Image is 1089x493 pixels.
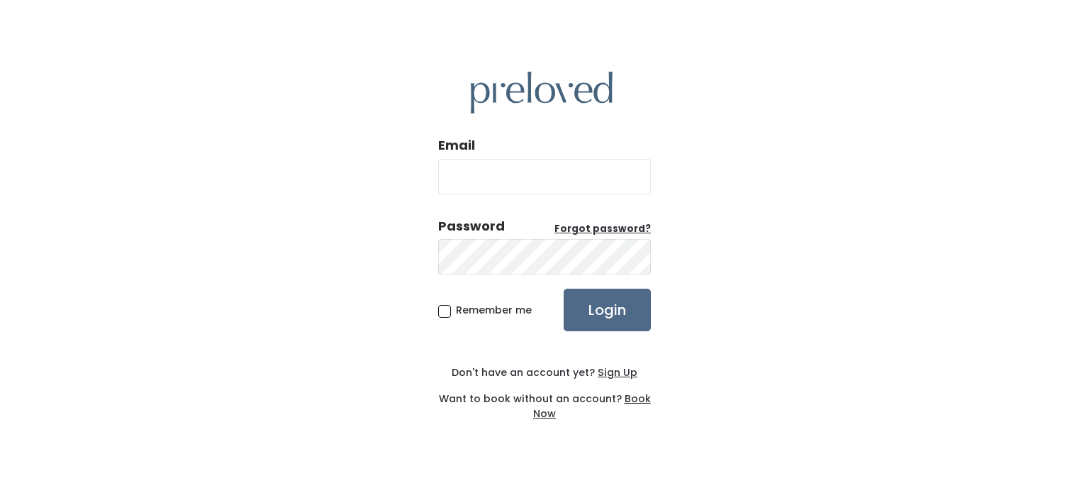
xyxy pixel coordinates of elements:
[438,380,651,421] div: Want to book without an account?
[471,72,613,113] img: preloved logo
[595,365,637,380] a: Sign Up
[438,217,505,236] div: Password
[554,222,651,236] u: Forgot password?
[564,289,651,331] input: Login
[554,222,651,236] a: Forgot password?
[438,136,475,155] label: Email
[598,365,637,380] u: Sign Up
[456,303,532,317] span: Remember me
[438,365,651,380] div: Don't have an account yet?
[533,392,651,421] a: Book Now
